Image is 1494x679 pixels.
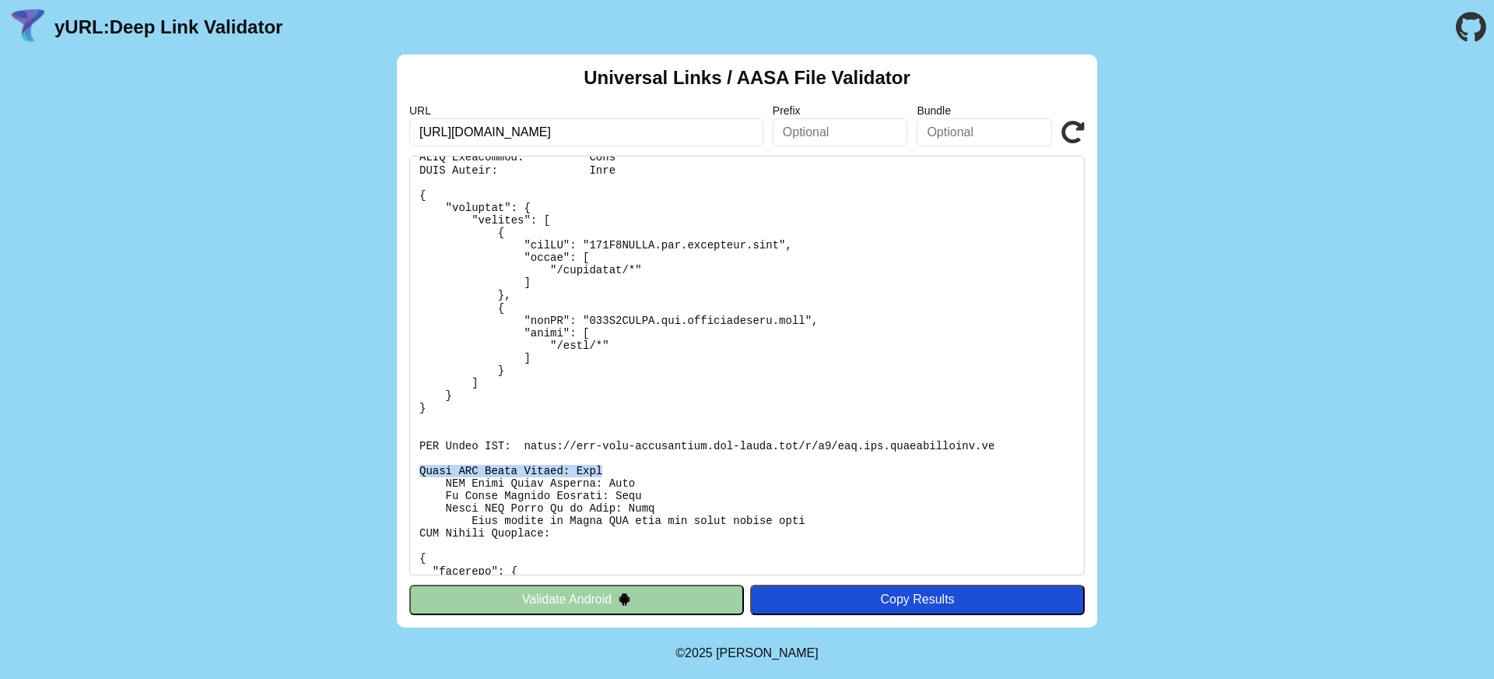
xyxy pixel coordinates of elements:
label: Bundle [917,104,1052,117]
input: Optional [773,118,908,146]
img: yURL Logo [8,7,48,47]
a: yURL:Deep Link Validator [54,16,282,38]
label: URL [409,104,763,117]
button: Copy Results [750,585,1085,614]
a: Michael Ibragimchayev's Personal Site [716,646,819,660]
h2: Universal Links / AASA File Validator [584,67,910,89]
pre: Lorem ipsu do: sitam://con.adi.elitseddoeius.te/incid-utl-etdo-magnaaliqua En Adminimv: Quis Nost... [409,156,1085,575]
img: droidIcon.svg [618,593,631,606]
span: 2025 [685,646,713,660]
label: Prefix [773,104,908,117]
footer: © [675,628,818,679]
input: Required [409,118,763,146]
input: Optional [917,118,1052,146]
button: Validate Android [409,585,744,614]
div: Copy Results [758,593,1077,607]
